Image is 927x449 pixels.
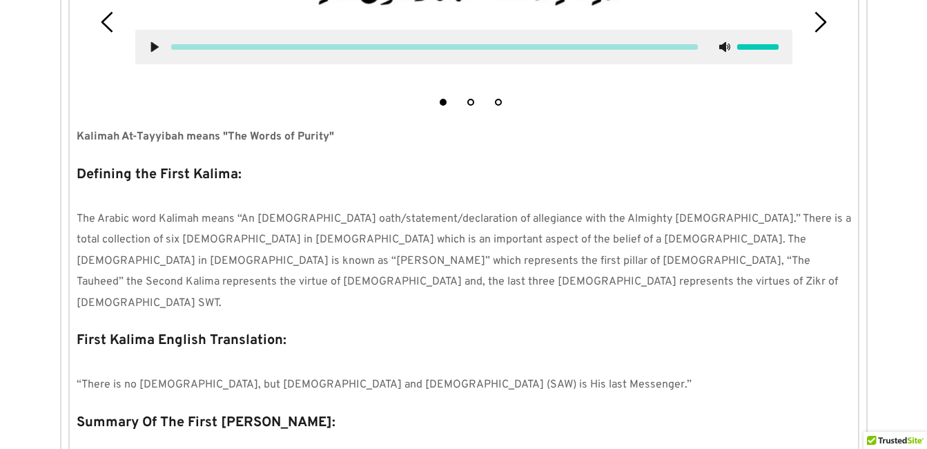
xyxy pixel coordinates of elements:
strong: Defining the First Kalima: [77,166,242,184]
strong: First Kalima English Translation: [77,332,286,350]
strong: Kalimah At-Tayyibah means "The Words of Purity" [77,130,334,144]
button: 1 of 3 [440,99,447,106]
strong: Summary Of The First [PERSON_NAME]: [77,414,335,432]
span: “There is no [DEMOGRAPHIC_DATA], but [DEMOGRAPHIC_DATA] and [DEMOGRAPHIC_DATA] (SAW) is His last ... [77,378,692,392]
button: 2 of 3 [467,99,474,106]
button: 3 of 3 [495,99,502,106]
span: The Arabic word Kalimah means “An [DEMOGRAPHIC_DATA] oath/statement/declaration of allegiance wit... [77,212,854,310]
